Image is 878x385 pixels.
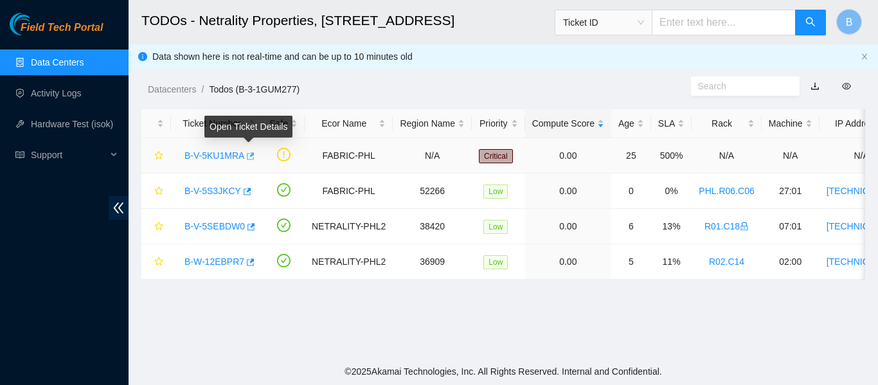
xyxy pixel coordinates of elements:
span: star [154,257,163,267]
span: Field Tech Portal [21,22,103,34]
button: search [795,10,826,35]
span: check-circle [277,219,291,232]
a: B-V-5SEBDW0 [184,221,245,231]
td: N/A [692,138,761,174]
span: check-circle [277,254,291,267]
span: Critical [479,149,513,163]
td: N/A [762,138,820,174]
img: Akamai Technologies [10,13,65,35]
td: 07:01 [762,209,820,244]
td: NETRALITY-PHL2 [305,244,393,280]
td: 38420 [393,209,472,244]
input: Enter text here... [652,10,796,35]
td: 6 [611,209,651,244]
span: Low [483,220,508,234]
a: Akamai TechnologiesField Tech Portal [10,23,103,40]
span: Support [31,142,107,168]
td: 02:00 [762,244,820,280]
td: 0.00 [525,209,611,244]
span: / [201,84,204,94]
td: 13% [651,209,692,244]
td: 0.00 [525,138,611,174]
span: star [154,151,163,161]
span: star [154,186,163,197]
span: B [846,14,853,30]
td: 0 [611,174,651,209]
span: exclamation-circle [277,148,291,161]
button: star [148,251,164,272]
a: Hardware Test (isok) [31,119,113,129]
td: N/A [393,138,472,174]
td: 0.00 [525,244,611,280]
td: 27:01 [762,174,820,209]
span: Ticket ID [563,13,644,32]
span: lock [740,222,749,231]
td: NETRALITY-PHL2 [305,209,393,244]
td: FABRIC-PHL [305,174,393,209]
span: check-circle [277,183,291,197]
td: 5 [611,244,651,280]
td: FABRIC-PHL [305,138,393,174]
a: Data Centers [31,57,84,67]
a: R01.C18lock [704,221,749,231]
button: B [836,9,862,35]
td: 0% [651,174,692,209]
td: 11% [651,244,692,280]
span: eye [842,82,851,91]
button: star [148,216,164,237]
div: Open Ticket Details [204,116,292,138]
input: Search [698,79,783,93]
button: star [148,145,164,166]
a: Activity Logs [31,88,82,98]
span: star [154,222,163,232]
span: close [861,53,868,60]
button: star [148,181,164,201]
span: double-left [109,196,129,220]
td: 0.00 [525,174,611,209]
span: read [15,150,24,159]
button: close [861,53,868,61]
td: 25 [611,138,651,174]
a: Datacenters [148,84,196,94]
span: search [805,17,816,29]
a: download [811,81,820,91]
footer: © 2025 Akamai Technologies, Inc. All Rights Reserved. Internal and Confidential. [129,358,878,385]
span: Low [483,184,508,199]
a: B-W-12EBPR7 [184,256,244,267]
a: B-V-5S3JKCY [184,186,241,196]
td: 36909 [393,244,472,280]
td: 52266 [393,174,472,209]
span: Low [483,255,508,269]
a: Todos (B-3-1GUM277) [209,84,300,94]
td: 500% [651,138,692,174]
a: PHL.R06.C06 [699,186,754,196]
a: R02.C14 [709,256,744,267]
button: download [801,76,829,96]
a: B-V-5KU1MRA [184,150,244,161]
